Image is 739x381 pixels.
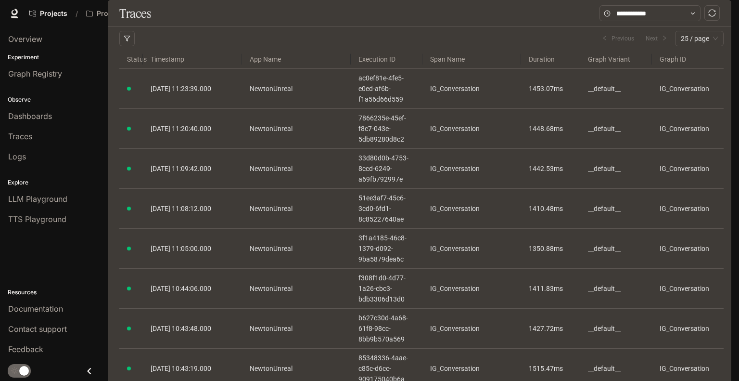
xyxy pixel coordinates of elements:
[250,163,343,174] a: NewtonUnreal
[708,9,716,17] span: sync
[529,363,573,374] a: 1515.47ms
[529,203,573,214] article: 1410.48 ms
[250,123,343,134] a: NewtonUnreal
[598,33,638,44] button: leftPrevious
[151,363,234,374] a: [DATE] 10:43:19.000
[250,243,343,254] a: NewtonUnreal
[151,245,211,252] span: [DATE] 11:05:00.000
[151,325,211,332] span: [DATE] 10:43:48.000
[40,10,67,18] span: Projects
[430,283,513,294] a: IG_Conversation
[151,165,211,172] span: [DATE] 11:09:42.000
[151,123,234,134] a: [DATE] 11:20:40.000
[358,193,415,224] a: 51ee3af7-45c6-3cd0-6fd1-8c85227640ae
[430,123,513,134] a: IG_Conversation
[529,163,573,174] article: 1442.53 ms
[660,323,716,334] a: IG_Conversation
[588,283,644,294] a: __default__
[151,203,234,214] a: [DATE] 11:08:12.000
[529,283,573,294] article: 1411.83 ms
[430,323,513,334] a: IG_Conversation
[358,113,415,145] a: 7866235e-45ef-f8c7-043e-5db89280d8c2
[529,123,573,134] article: 1448.68 ms
[529,123,573,134] a: 1448.68ms
[151,285,211,292] span: [DATE] 10:44:06.000
[151,365,211,372] span: [DATE] 10:43:19.000
[351,46,422,72] span: Execution ID
[430,243,513,254] a: IG_Conversation
[529,363,573,374] article: 1515.47 ms
[72,9,82,19] div: /
[529,323,573,334] article: 1427.72 ms
[588,163,644,174] a: __default__
[652,46,724,72] span: Graph ID
[119,4,151,23] h1: Traces
[529,83,573,94] a: 1453.07ms
[642,33,671,44] button: Nextright
[82,4,166,23] button: Open workspace menu
[588,243,644,254] a: __default__
[151,85,211,92] span: [DATE] 11:23:39.000
[660,83,716,94] a: IG_Conversation
[588,323,644,334] a: __default__
[151,283,234,294] a: [DATE] 10:44:06.000
[529,243,573,254] article: 1350.88 ms
[430,363,513,374] a: IG_Conversation
[660,163,716,174] a: IG_Conversation
[151,323,234,334] a: [DATE] 10:43:48.000
[151,163,234,174] a: [DATE] 11:09:42.000
[250,363,343,374] a: NewtonUnreal
[151,205,211,212] span: [DATE] 11:08:12.000
[430,203,513,214] a: IG_Conversation
[529,283,573,294] a: 1411.83ms
[660,203,716,214] a: IG_Conversation
[151,243,234,254] a: [DATE] 11:05:00.000
[588,203,644,214] a: __default__
[242,46,351,72] span: App Name
[430,83,513,94] a: IG_Conversation
[151,125,211,132] span: [DATE] 11:20:40.000
[97,10,151,18] p: Project [PERSON_NAME]
[681,31,718,46] span: 25 / page
[358,313,415,344] a: b627c30d-4a68-61f8-98cc-8bb9b570a569
[660,283,716,294] a: IG_Conversation
[422,46,521,72] span: Span Name
[529,83,573,94] article: 1453.07 ms
[588,83,644,94] a: __default__
[521,46,580,72] span: Duration
[358,233,415,264] a: 3f1a4185-46c8-1379-d092-9ba5879dea6c
[430,163,513,174] a: IG_Conversation
[580,46,652,72] span: Graph Variant
[250,323,343,334] a: NewtonUnreal
[358,73,415,105] a: ac0ef81e-4fe5-e0ed-af6b-f1a56d66d559
[588,363,644,374] a: __default__
[143,46,242,72] span: Timestamp
[358,273,415,304] a: f308f1d0-4d77-1a26-cbc3-bdb3306d13d0
[250,203,343,214] a: NewtonUnreal
[660,243,716,254] a: IG_Conversation
[358,153,415,184] a: 33d80d0b-4753-8ccd-6249-a69fb792997e
[529,163,573,174] a: 1442.53ms
[529,323,573,334] a: 1427.72ms
[250,283,343,294] a: NewtonUnreal
[151,83,234,94] a: [DATE] 11:23:39.000
[25,4,72,23] a: Go to projects
[660,123,716,134] a: IG_Conversation
[588,123,644,134] article: __default__
[529,203,573,214] a: 1410.48ms
[660,363,716,374] a: IG_Conversation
